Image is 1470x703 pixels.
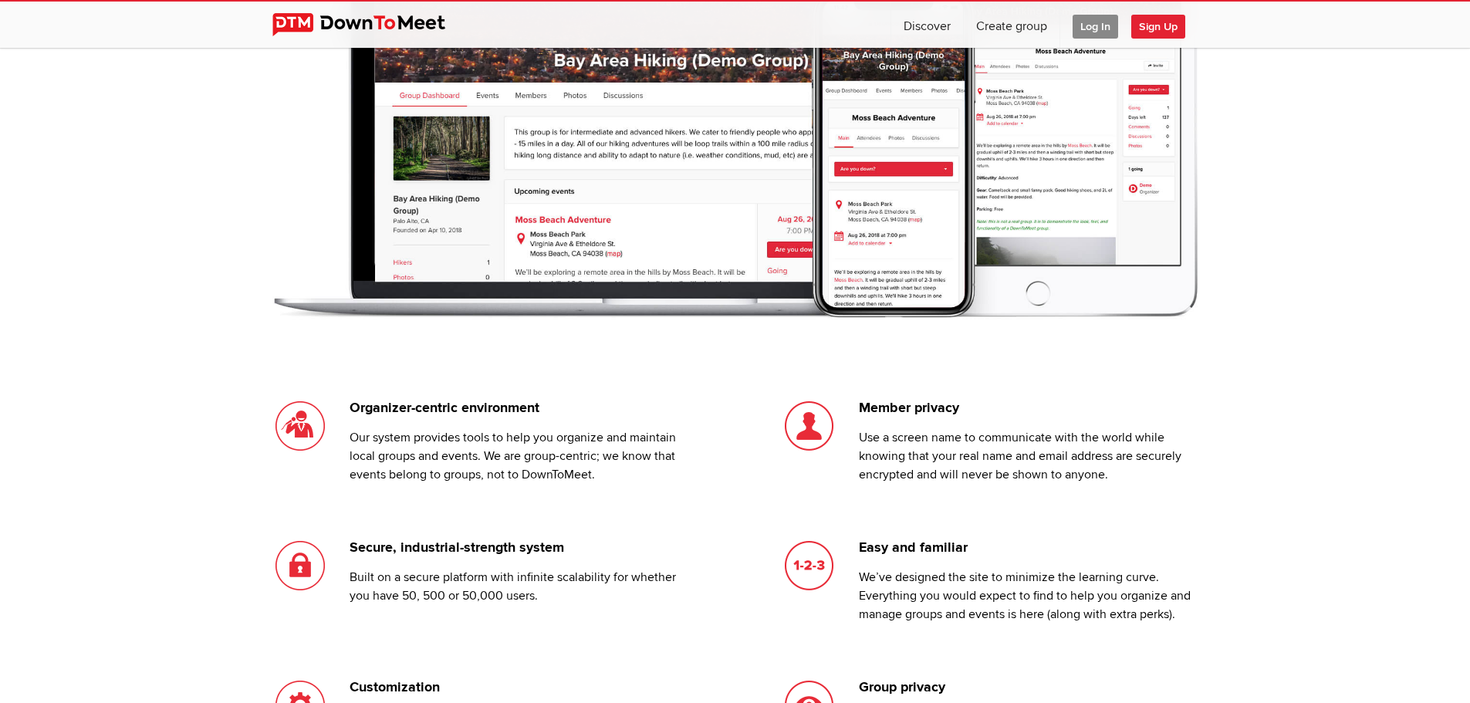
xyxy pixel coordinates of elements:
a: Log In [1060,2,1130,48]
span: Sign Up [1131,15,1185,39]
h3: Member privacy [859,398,1198,428]
p: We’ve designed the site to minimize the learning curve. Everything you would expect to find to he... [859,568,1198,624]
a: Sign Up [1131,2,1198,48]
p: Our system provides tools to help you organize and maintain local groups and events. We are group... [350,428,689,484]
h3: Organizer-centric environment [350,398,689,428]
h3: Easy and familiar [859,538,1198,568]
a: Create group [964,2,1059,48]
p: Use a screen name to communicate with the world while knowing that your real name and email addre... [859,428,1198,484]
img: DownToMeet [272,13,469,36]
h3: Secure, industrial-strength system [350,538,689,568]
span: Log In [1073,15,1118,39]
p: Built on a secure platform with infinite scalability for whether you have 50, 500 or 50,000 users. [350,568,689,605]
a: Discover [891,2,963,48]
